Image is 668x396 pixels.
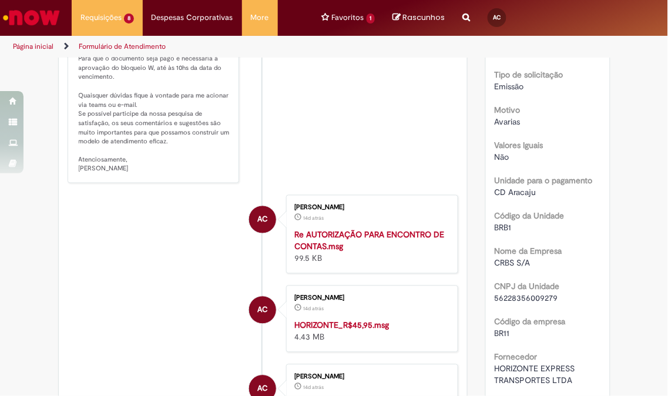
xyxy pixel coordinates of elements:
[80,12,122,24] span: Requisições
[303,384,324,391] span: 14d atrás
[294,374,446,381] div: [PERSON_NAME]
[303,306,324,313] span: 14d atrás
[9,36,381,58] ul: Trilhas de página
[294,320,446,343] div: 4.43 MB
[495,257,531,268] span: CRBS S/A
[294,229,446,264] div: 99.5 KB
[303,384,324,391] time: 17/09/2025 17:22:59
[294,295,446,302] div: [PERSON_NAME]
[303,215,324,222] span: 14d atrás
[495,222,512,233] span: BRB1
[294,230,444,252] a: Re AUTORIZAÇÃO PARA ENCONTRO DE CONTAS.msg
[257,206,268,234] span: AC
[152,12,233,24] span: Despesas Corporativas
[495,152,509,162] span: Não
[294,320,389,331] a: HORIZONTE_R$45,95.msg
[495,105,521,115] b: Motivo
[13,42,53,51] a: Página inicial
[495,316,566,327] b: Código da empresa
[294,204,446,212] div: [PERSON_NAME]
[257,296,268,324] span: AC
[495,175,593,186] b: Unidade para o pagamento
[495,281,560,291] b: CNPJ da Unidade
[367,14,375,24] span: 1
[303,215,324,222] time: 17/09/2025 17:23:40
[249,206,276,233] div: Ana Julia Souza Da Costa
[495,328,510,338] span: BR11
[494,14,501,21] span: AC
[392,12,445,23] a: No momento, sua lista de rascunhos tem 0 Itens
[79,42,166,51] a: Formulário de Atendimento
[495,210,565,221] b: Código da Unidade
[495,293,558,303] span: 56228356009279
[1,6,62,29] img: ServiceNow
[332,12,364,24] span: Favoritos
[495,140,543,150] b: Valores Iguais
[251,12,269,24] span: More
[249,297,276,324] div: Ana Julia Souza Da Costa
[495,351,538,362] b: Fornecedor
[495,187,536,197] span: CD Aracaju
[495,69,563,80] b: Tipo de solicitação
[303,306,324,313] time: 17/09/2025 17:23:28
[495,246,562,256] b: Nome da Empresa
[124,14,134,24] span: 8
[495,363,578,385] span: HORIZONTE EXPRESS TRANSPORTES LTDA
[402,12,445,23] span: Rascunhos
[495,116,521,127] span: Avarias
[495,81,524,92] span: Emissão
